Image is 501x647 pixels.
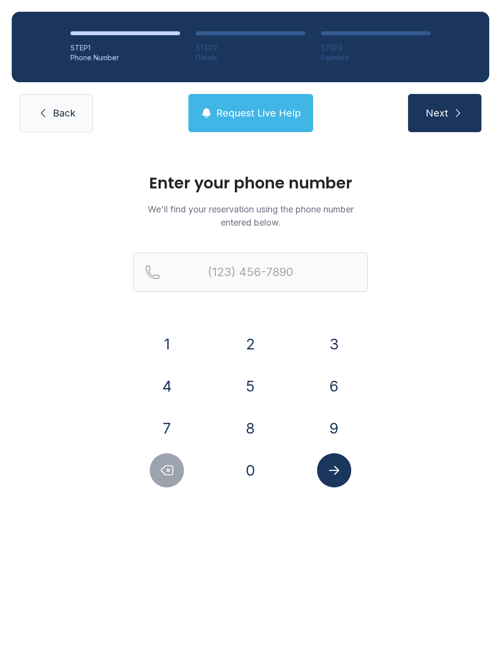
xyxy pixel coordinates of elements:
[321,43,431,53] div: STEP 3
[70,53,180,63] div: Phone Number
[233,327,268,361] button: 2
[317,411,351,445] button: 9
[233,411,268,445] button: 8
[216,106,301,120] span: Request Live Help
[150,453,184,487] button: Delete number
[317,453,351,487] button: Submit lookup form
[196,53,305,63] div: Details
[196,43,305,53] div: STEP 2
[233,369,268,403] button: 5
[70,43,180,53] div: STEP 1
[317,327,351,361] button: 3
[133,175,368,191] h1: Enter your phone number
[321,53,431,63] div: Payment
[150,411,184,445] button: 7
[150,327,184,361] button: 1
[317,369,351,403] button: 6
[426,106,448,120] span: Next
[233,453,268,487] button: 0
[150,369,184,403] button: 4
[53,106,75,120] span: Back
[133,203,368,229] p: We'll find your reservation using the phone number entered below.
[133,253,368,292] input: Reservation phone number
